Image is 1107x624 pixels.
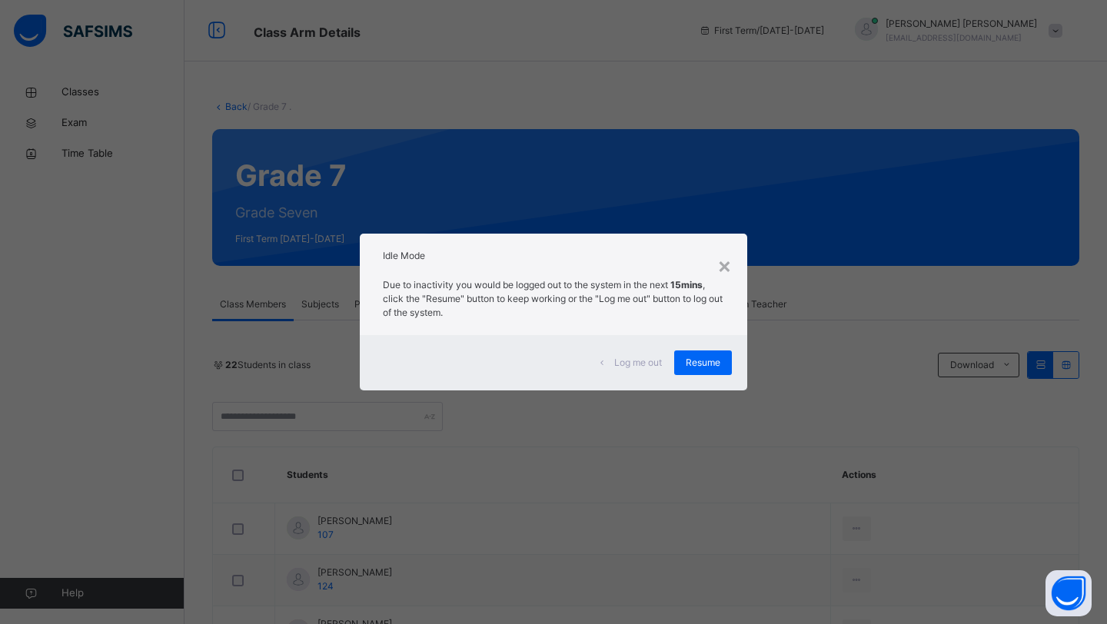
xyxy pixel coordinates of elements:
[1045,570,1092,616] button: Open asap
[686,356,720,370] span: Resume
[670,279,703,290] strong: 15mins
[383,278,724,320] p: Due to inactivity you would be logged out to the system in the next , click the "Resume" button t...
[383,249,724,263] h2: Idle Mode
[717,249,732,281] div: ×
[614,356,662,370] span: Log me out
